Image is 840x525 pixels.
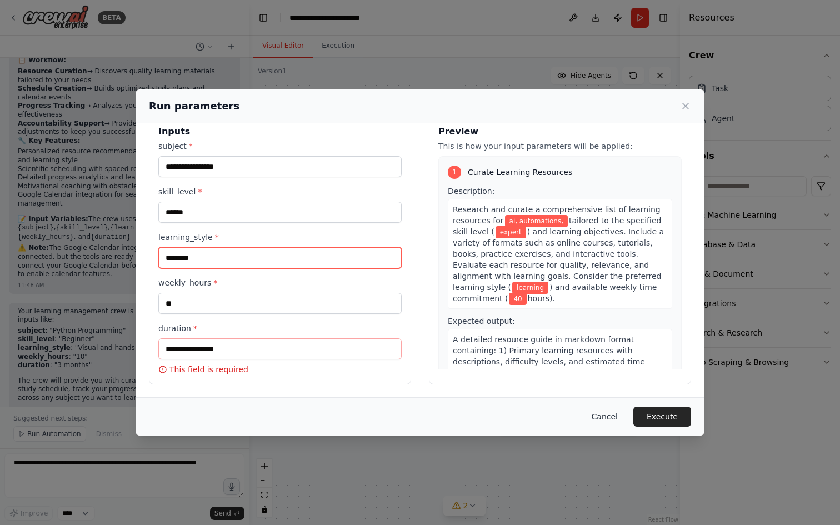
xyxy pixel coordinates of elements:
[158,186,402,197] label: skill_level
[528,294,555,303] span: hours).
[448,166,461,179] div: 1
[158,277,402,288] label: weekly_hours
[453,283,657,303] span: ) and available weekly time commitment (
[448,187,494,196] span: Description:
[633,407,691,427] button: Execute
[453,216,661,236] span: tailored to the specified skill level (
[158,364,402,375] p: This field is required
[158,232,402,243] label: learning_style
[453,205,661,225] span: Research and curate a comprehensive list of learning resources for
[468,167,572,178] span: Curate Learning Resources
[448,317,515,326] span: Expected output:
[158,125,402,138] h3: Inputs
[158,323,402,334] label: duration
[512,282,548,294] span: Variable: learning_style
[453,335,657,422] span: A detailed resource guide in markdown format containing: 1) Primary learning resources with descr...
[149,98,239,114] h2: Run parameters
[158,141,402,152] label: subject
[505,215,568,227] span: Variable: subject
[438,125,682,138] h3: Preview
[496,226,526,238] span: Variable: skill_level
[583,407,627,427] button: Cancel
[453,227,664,292] span: ) and learning objectives. Include a variety of formats such as online courses, tutorials, books,...
[509,293,526,305] span: Variable: weekly_hours
[438,141,682,152] p: This is how your input parameters will be applied:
